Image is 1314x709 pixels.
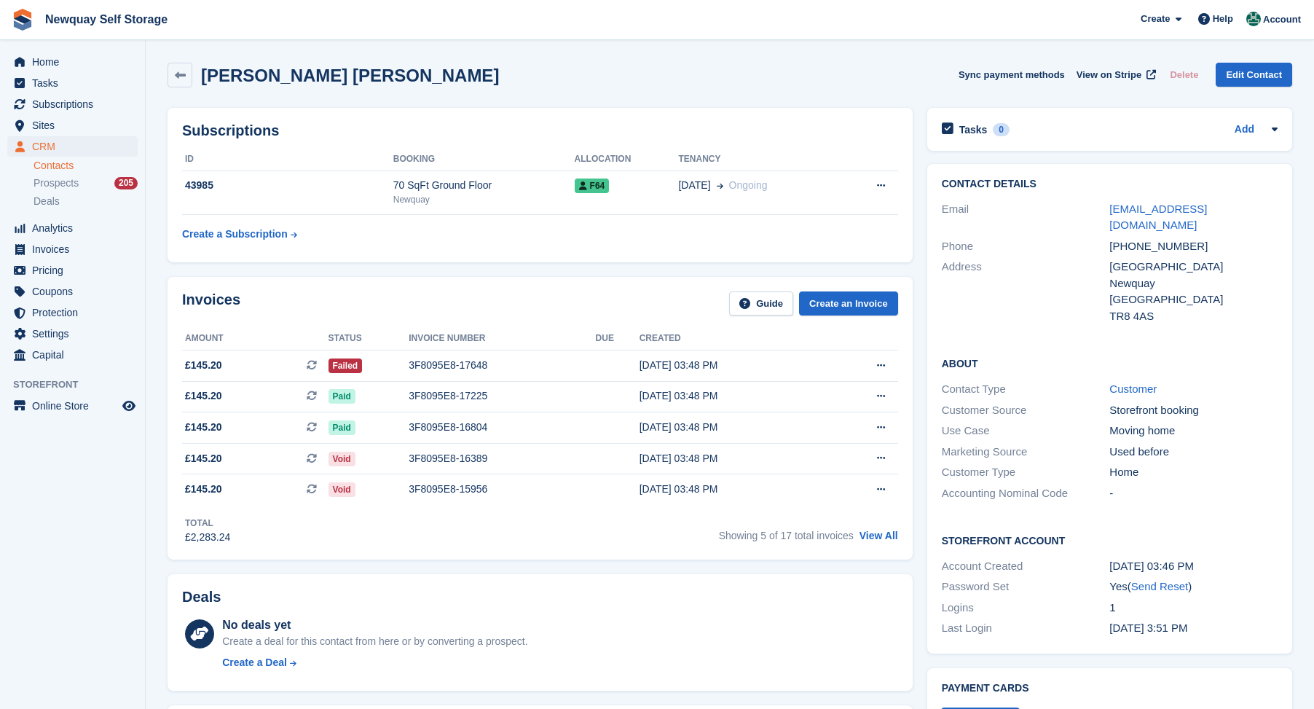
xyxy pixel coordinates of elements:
[328,482,355,497] span: Void
[1109,622,1187,634] time: 2024-06-18 14:51:33 UTC
[1131,580,1188,592] a: Send Reset
[640,358,826,373] div: [DATE] 03:48 PM
[7,73,138,93] a: menu
[32,73,119,93] span: Tasks
[1109,275,1278,292] div: Newquay
[959,123,988,136] h2: Tasks
[1109,238,1278,255] div: [PHONE_NUMBER]
[1071,63,1159,87] a: View on Stripe
[114,177,138,189] div: 205
[120,397,138,415] a: Preview store
[1246,12,1261,26] img: JON
[942,201,1110,234] div: Email
[7,115,138,136] a: menu
[7,281,138,302] a: menu
[32,260,119,281] span: Pricing
[1263,12,1301,27] span: Account
[1077,68,1141,82] span: View on Stripe
[1216,63,1292,87] a: Edit Contact
[185,358,222,373] span: £145.20
[1213,12,1233,26] span: Help
[575,148,679,171] th: Allocation
[1109,558,1278,575] div: [DATE] 03:46 PM
[1109,464,1278,481] div: Home
[34,194,138,209] a: Deals
[7,218,138,238] a: menu
[32,115,119,136] span: Sites
[719,530,854,541] span: Showing 5 of 17 total invoices
[942,620,1110,637] div: Last Login
[182,178,393,193] div: 43985
[942,600,1110,616] div: Logins
[32,52,119,72] span: Home
[942,259,1110,324] div: Address
[185,451,222,466] span: £145.20
[942,485,1110,502] div: Accounting Nominal Code
[678,148,841,171] th: Tenancy
[1109,203,1207,232] a: [EMAIL_ADDRESS][DOMAIN_NAME]
[942,683,1278,694] h2: Payment cards
[729,291,793,316] a: Guide
[393,193,575,206] div: Newquay
[182,148,393,171] th: ID
[7,52,138,72] a: menu
[1141,12,1170,26] span: Create
[942,579,1110,595] div: Password Set
[32,345,119,365] span: Capital
[1109,579,1278,595] div: Yes
[182,227,288,242] div: Create a Subscription
[1109,259,1278,275] div: [GEOGRAPHIC_DATA]
[7,345,138,365] a: menu
[39,7,173,31] a: Newquay Self Storage
[859,530,898,541] a: View All
[409,482,595,497] div: 3F8095E8-15956
[1109,600,1278,616] div: 1
[640,482,826,497] div: [DATE] 03:48 PM
[575,179,610,193] span: F64
[34,195,60,208] span: Deals
[393,178,575,193] div: 70 SqFt Ground Floor
[222,655,527,670] a: Create a Deal
[678,178,710,193] span: [DATE]
[409,451,595,466] div: 3F8095E8-16389
[222,655,287,670] div: Create a Deal
[409,388,595,404] div: 3F8095E8-17225
[1109,423,1278,439] div: Moving home
[185,388,222,404] span: £145.20
[32,218,119,238] span: Analytics
[185,482,222,497] span: £145.20
[942,533,1278,547] h2: Storefront Account
[1128,580,1192,592] span: ( )
[1164,63,1204,87] button: Delete
[942,381,1110,398] div: Contact Type
[799,291,898,316] a: Create an Invoice
[942,444,1110,461] div: Marketing Source
[222,634,527,649] div: Create a deal for this contact from here or by converting a prospect.
[12,9,34,31] img: stora-icon-8386f47178a22dfd0bd8f6a31ec36ba5ce8667c1dd55bd0f319d3a0aa187defe.svg
[32,94,119,114] span: Subscriptions
[640,327,826,350] th: Created
[1109,383,1157,395] a: Customer
[409,358,595,373] div: 3F8095E8-17648
[942,402,1110,419] div: Customer Source
[942,238,1110,255] div: Phone
[640,420,826,435] div: [DATE] 03:48 PM
[393,148,575,171] th: Booking
[182,122,898,139] h2: Subscriptions
[942,558,1110,575] div: Account Created
[7,94,138,114] a: menu
[7,302,138,323] a: menu
[7,136,138,157] a: menu
[34,176,79,190] span: Prospects
[34,176,138,191] a: Prospects 205
[7,324,138,344] a: menu
[409,420,595,435] div: 3F8095E8-16804
[185,420,222,435] span: £145.20
[328,389,355,404] span: Paid
[328,420,355,435] span: Paid
[1235,122,1254,138] a: Add
[32,396,119,416] span: Online Store
[1109,485,1278,502] div: -
[640,451,826,466] div: [DATE] 03:48 PM
[1109,308,1278,325] div: TR8 4AS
